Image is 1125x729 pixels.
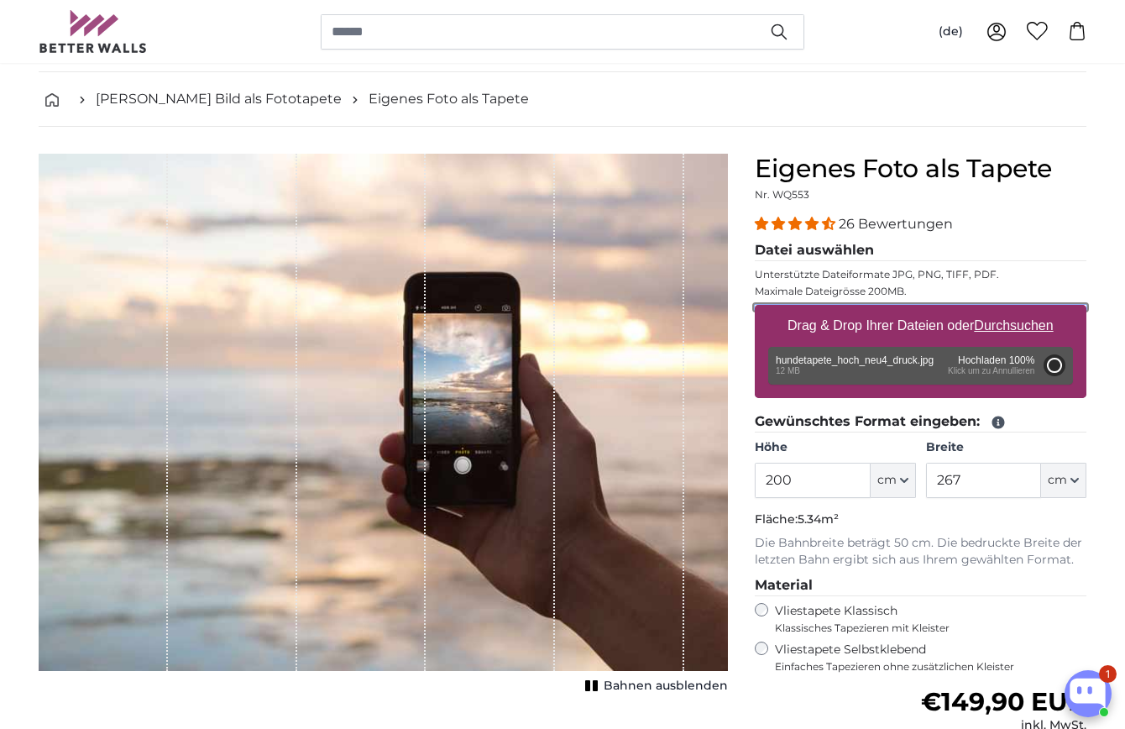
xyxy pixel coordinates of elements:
[604,678,728,695] span: Bahnen ausblenden
[775,621,1072,635] span: Klassisches Tapezieren mit Kleister
[975,318,1054,333] u: Durchsuchen
[755,285,1086,298] p: Maximale Dateigrösse 200MB.
[755,268,1086,281] p: Unterstützte Dateiformate JPG, PNG, TIFF, PDF.
[798,511,839,527] span: 5.34m²
[1041,463,1086,498] button: cm
[755,511,1086,528] p: Fläche:
[755,412,1086,433] legend: Gewünschtes Format eingeben:
[1048,472,1067,489] span: cm
[755,575,1086,596] legend: Material
[369,89,529,109] a: Eigenes Foto als Tapete
[926,439,1086,456] label: Breite
[755,240,1086,261] legend: Datei auswählen
[96,89,342,109] a: [PERSON_NAME] Bild als Fototapete
[39,72,1086,127] nav: breadcrumbs
[877,472,897,489] span: cm
[921,686,1086,717] span: €149,90 EUR
[925,17,976,47] button: (de)
[755,535,1086,569] p: Die Bahnbreite beträgt 50 cm. Die bedruckte Breite der letzten Bahn ergibt sich aus Ihrem gewählt...
[755,216,839,232] span: 4.54 stars
[871,463,916,498] button: cm
[775,660,1086,674] span: Einfaches Tapezieren ohne zusätzlichen Kleister
[775,642,1086,674] label: Vliestapete Selbstklebend
[781,309,1060,343] label: Drag & Drop Ihrer Dateien oder
[580,674,728,698] button: Bahnen ausblenden
[39,154,728,698] div: 1 of 1
[755,439,915,456] label: Höhe
[775,603,1072,635] label: Vliestapete Klassisch
[1099,665,1117,683] div: 1
[839,216,953,232] span: 26 Bewertungen
[39,10,148,53] img: Betterwalls
[755,154,1086,184] h1: Eigenes Foto als Tapete
[1065,670,1112,717] button: Open chatbox
[755,188,809,201] span: Nr. WQ553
